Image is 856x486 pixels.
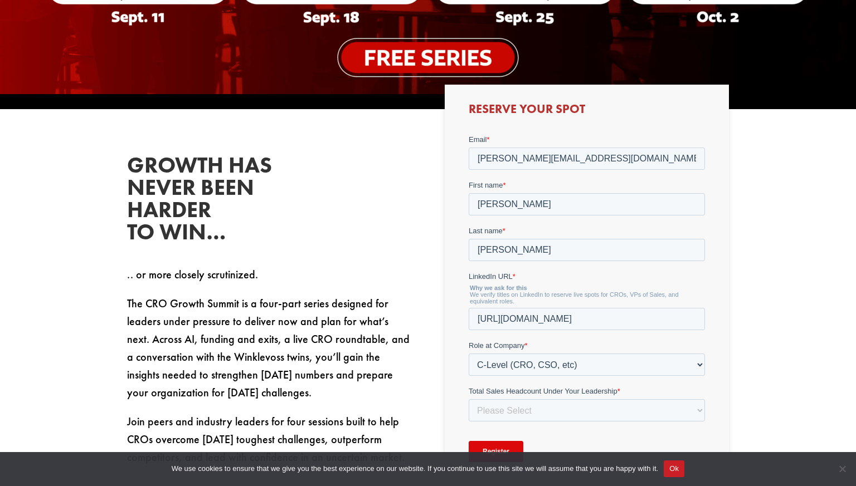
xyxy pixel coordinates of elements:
span: No [836,463,848,474]
button: Ok [664,460,684,477]
span: We use cookies to ensure that we give you the best experience on our website. If you continue to ... [172,463,658,474]
iframe: Form 0 [469,134,705,482]
h3: Reserve Your Spot [469,103,705,121]
h2: Growth has never been harder to win… [127,154,294,249]
span: Join peers and industry leaders for four sessions built to help CROs overcome [DATE] toughest cha... [127,414,405,464]
span: .. or more closely scrutinized. [127,267,258,282]
span: The CRO Growth Summit is a four-part series designed for leaders under pressure to deliver now an... [127,296,410,400]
